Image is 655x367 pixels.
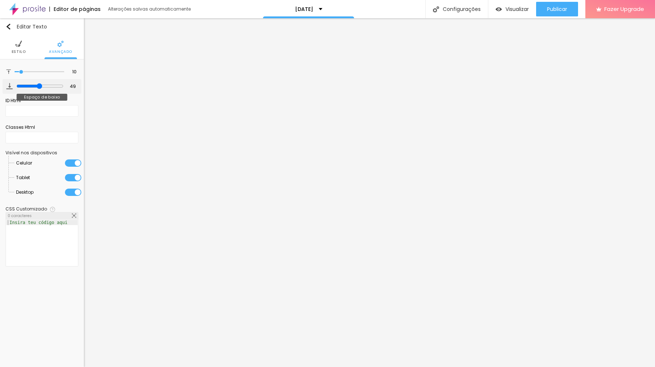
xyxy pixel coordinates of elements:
[5,24,47,30] div: Editar Texto
[6,69,11,74] img: Icone
[5,97,78,104] div: ID Html
[72,213,76,218] img: Icone
[6,83,13,89] img: Icone
[16,185,34,200] span: Desktop
[604,6,644,12] span: Fazer Upgrade
[57,40,64,47] img: Icone
[49,7,101,12] div: Editor de páginas
[16,156,32,170] span: Celular
[108,7,192,11] div: Alterações salvas automaticamente
[505,6,529,12] span: Visualizar
[5,24,11,30] img: Icone
[536,2,578,16] button: Publicar
[6,220,71,225] div: Insira teu código aqui
[84,18,655,367] iframe: Editor
[5,207,47,211] div: CSS Customizado
[488,2,536,16] button: Visualizar
[5,151,78,155] div: Visível nos dispositivos
[15,40,22,47] img: Icone
[16,170,30,185] span: Tablet
[295,7,313,12] p: [DATE]
[12,50,26,54] span: Estilo
[5,124,78,131] div: Classes Html
[49,50,72,54] span: Avançado
[6,212,78,220] div: 0 caracteres
[496,6,502,12] img: view-1.svg
[547,6,567,12] span: Publicar
[50,207,55,212] img: Icone
[433,6,439,12] img: Icone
